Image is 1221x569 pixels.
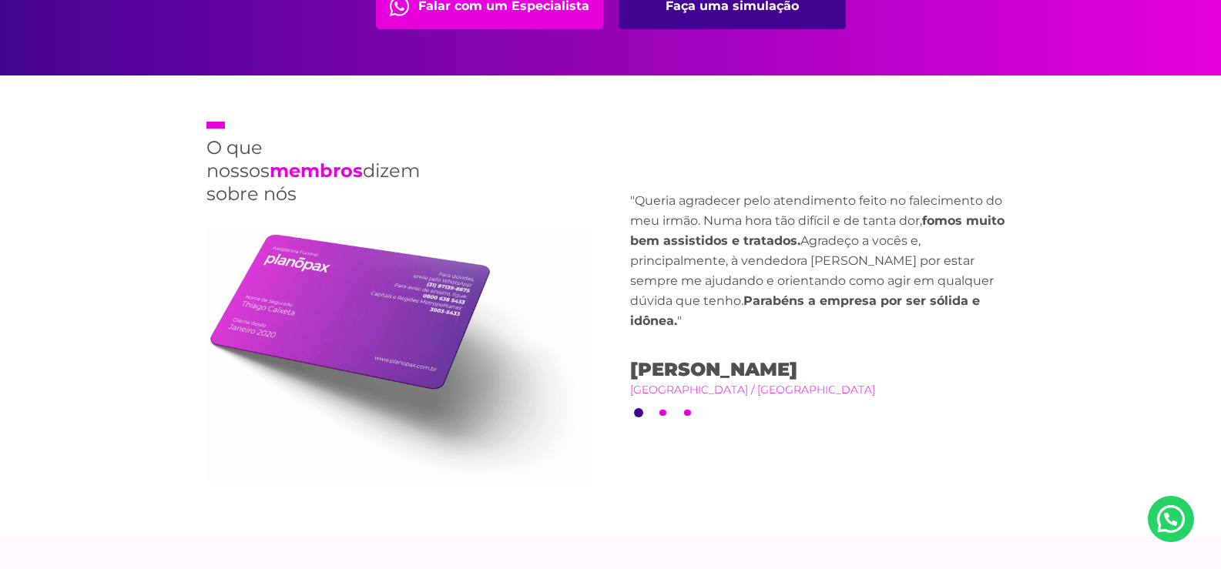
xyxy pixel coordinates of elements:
[270,159,363,182] strong: membros
[1148,496,1194,542] a: Nosso Whatsapp
[206,122,411,206] h2: O que nossos dizem sobre nós
[634,408,643,417] button: 1 of 3
[206,229,592,484] img: card
[659,410,666,417] button: 2 of 3
[630,191,1015,331] p: "Queria agradecer pelo atendimento feito no falecimento do meu irmão. Numa hora tão difícil e de ...
[630,381,1015,398] small: [GEOGRAPHIC_DATA] / [GEOGRAPHIC_DATA]
[684,410,691,417] button: 3 of 3
[630,293,980,328] strong: Parabéns a empresa por ser sólida e idônea.
[630,358,1015,381] span: [PERSON_NAME]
